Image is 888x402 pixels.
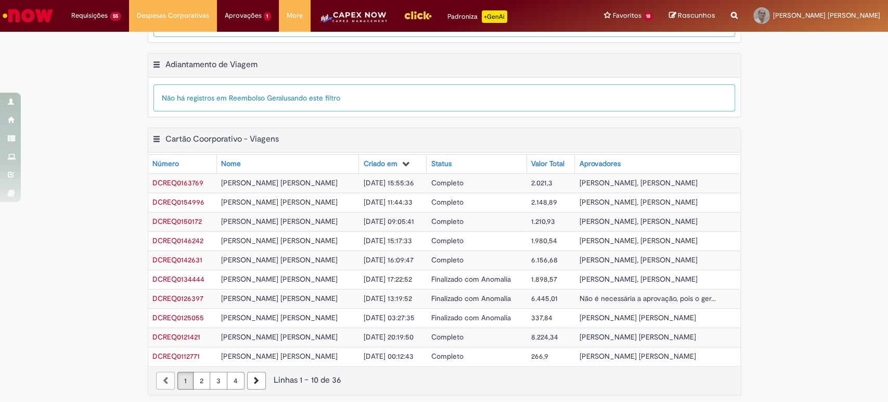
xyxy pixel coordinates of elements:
span: [PERSON_NAME] [PERSON_NAME] [773,11,880,20]
div: Não há registros em Reembolso Geral [153,84,735,111]
span: 2.021,3 [531,178,552,187]
span: 6.156,68 [531,255,558,265]
nav: paginação [148,366,740,395]
a: Abrir Registro: DCREQ0150172 [152,217,202,226]
span: Finalizado com Anomalia [431,274,510,284]
span: 55 [110,12,121,21]
span: 1.898,57 [531,274,557,284]
span: Despesas Corporativas [137,10,209,21]
a: Abrir Registro: DCREQ0163769 [152,178,203,187]
span: [DATE] 11:44:33 [363,197,412,207]
span: 1.980,54 [531,236,557,245]
span: [PERSON_NAME] [PERSON_NAME] [221,255,338,265]
a: Abrir Registro: DCREQ0126397 [152,294,203,303]
span: [PERSON_NAME] [PERSON_NAME] [221,236,338,245]
a: Próxima página [247,372,266,390]
span: DCREQ0126397 [152,294,203,303]
a: Página 3 [210,372,227,390]
a: Abrir Registro: DCREQ0154996 [152,197,204,207]
span: [PERSON_NAME] [PERSON_NAME] [221,274,338,284]
span: DCREQ0121421 [152,332,200,342]
span: DCREQ0112771 [152,351,200,361]
a: Rascunhos [669,11,715,21]
span: Finalizado com Anomalia [431,294,510,303]
a: Abrir Registro: DCREQ0142631 [152,255,202,265]
span: [PERSON_NAME], [PERSON_NAME] [579,255,697,265]
span: DCREQ0154996 [152,197,204,207]
span: [PERSON_NAME], [PERSON_NAME] [579,217,697,226]
a: Página 1 [177,372,194,390]
span: Rascunhos [678,10,715,20]
div: Número [152,159,179,169]
button: Cartão Coorporativo - Viagens Menu de contexto [152,134,161,147]
h2: Cartão Coorporativo - Viagens [165,134,279,144]
span: 8.224,34 [531,332,558,342]
span: [DATE] 13:19:52 [363,294,411,303]
span: [DATE] 17:22:52 [363,274,411,284]
span: Finalizado com Anomalia [431,313,510,322]
span: [PERSON_NAME] [PERSON_NAME] [579,351,696,361]
a: Página 4 [227,372,244,390]
span: DCREQ0134444 [152,274,204,284]
a: Abrir Registro: DCREQ0134444 [152,274,204,284]
span: [PERSON_NAME] [PERSON_NAME] [221,178,338,187]
span: [PERSON_NAME], [PERSON_NAME] [579,197,697,207]
span: Completo [431,197,463,207]
span: 18 [643,12,653,21]
span: Não é necessária a aprovação, pois o ger... [579,294,715,303]
img: ServiceNow [1,5,55,26]
span: Completo [431,217,463,226]
a: Abrir Registro: DCREQ0125055 [152,313,204,322]
span: [PERSON_NAME], [PERSON_NAME] [579,178,697,187]
a: Abrir Registro: DCREQ0121421 [152,332,200,342]
span: Favoritos [612,10,641,21]
span: [PERSON_NAME] [PERSON_NAME] [221,294,338,303]
span: DCREQ0150172 [152,217,202,226]
span: [PERSON_NAME] [PERSON_NAME] [221,197,338,207]
span: [PERSON_NAME], [PERSON_NAME] [579,236,697,245]
a: Página 2 [193,372,210,390]
span: [PERSON_NAME], [PERSON_NAME] [579,274,697,284]
span: usando este filtro [284,93,340,103]
span: DCREQ0163769 [152,178,203,187]
span: 1 [264,12,272,21]
span: [PERSON_NAME] [PERSON_NAME] [221,313,338,322]
span: Completo [431,255,463,265]
span: 337,84 [531,313,552,322]
span: 266,9 [531,351,548,361]
a: Abrir Registro: DCREQ0146242 [152,236,203,245]
span: [DATE] 09:05:41 [363,217,414,226]
span: Aprovações [225,10,262,21]
div: Aprovadores [579,159,620,169]
span: [DATE] 15:55:36 [363,178,414,187]
span: 6.445,01 [531,294,558,303]
span: [PERSON_NAME] [PERSON_NAME] [221,351,338,361]
span: 2.148,89 [531,197,557,207]
h2: Adiantamento de Viagem [165,59,258,70]
span: [PERSON_NAME] [PERSON_NAME] [221,332,338,342]
span: Requisições [71,10,108,21]
span: 1.210,93 [531,217,555,226]
span: [DATE] 16:09:47 [363,255,413,265]
div: Criado em [363,159,397,169]
span: [PERSON_NAME] [PERSON_NAME] [579,332,696,342]
span: Completo [431,351,463,361]
span: [DATE] 00:12:43 [363,351,413,361]
div: Linhas 1 − 10 de 36 [156,374,732,386]
span: Completo [431,332,463,342]
span: [PERSON_NAME] [PERSON_NAME] [579,313,696,322]
span: DCREQ0146242 [152,236,203,245]
span: Completo [431,178,463,187]
div: Padroniza [447,10,507,23]
span: [DATE] 03:27:35 [363,313,414,322]
span: [PERSON_NAME] [PERSON_NAME] [221,217,338,226]
img: CapexLogo5.png [318,10,388,31]
span: [DATE] 15:17:33 [363,236,411,245]
span: DCREQ0142631 [152,255,202,265]
span: More [287,10,303,21]
div: Nome [221,159,241,169]
p: +GenAi [482,10,507,23]
span: DCREQ0125055 [152,313,204,322]
div: Status [431,159,451,169]
img: click_logo_yellow_360x200.png [404,7,432,23]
